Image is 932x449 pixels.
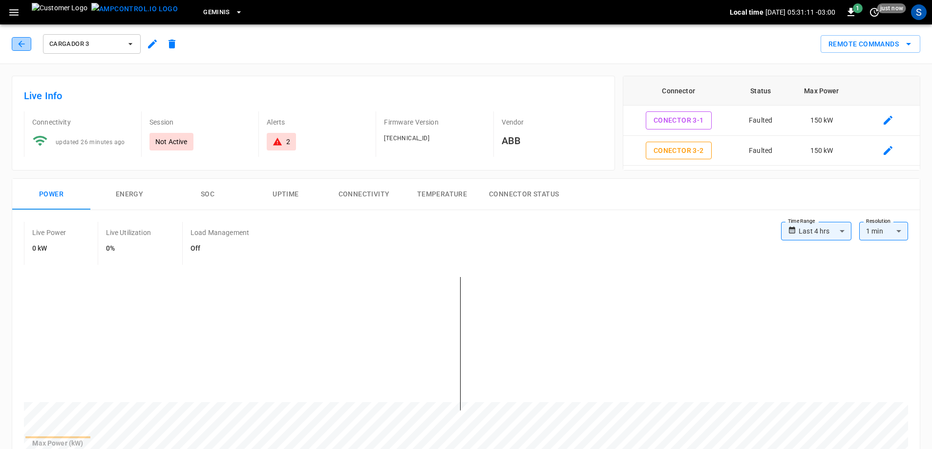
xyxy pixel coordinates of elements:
[623,76,734,106] th: Connector
[325,179,403,210] button: Connectivity
[502,133,603,149] h6: ABB
[267,117,368,127] p: Alerts
[32,243,66,254] h6: 0 kW
[734,166,787,196] td: Faulted
[867,4,882,20] button: set refresh interval
[821,35,920,53] div: remote commands options
[199,3,247,22] button: Geminis
[788,217,815,225] label: Time Range
[43,34,141,54] button: Cargador 3
[799,222,851,240] div: Last 4 hrs
[765,7,835,17] p: [DATE] 05:31:11 -03:00
[191,243,249,254] h6: Off
[106,228,151,237] p: Live Utilization
[203,7,230,18] span: Geminis
[481,179,567,210] button: Connector Status
[32,117,133,127] p: Connectivity
[502,117,603,127] p: Vendor
[32,228,66,237] p: Live Power
[787,76,856,106] th: Max Power
[91,3,178,15] img: ampcontrol.io logo
[787,106,856,136] td: 150 kW
[106,243,151,254] h6: 0%
[730,7,763,17] p: Local time
[734,106,787,136] td: Faulted
[646,142,712,160] button: Conector 3-2
[734,76,787,106] th: Status
[191,228,249,237] p: Load Management
[49,39,122,50] span: Cargador 3
[32,3,87,21] img: Customer Logo
[12,179,90,210] button: Power
[24,88,603,104] h6: Live Info
[56,139,125,146] span: updated 26 minutes ago
[853,3,863,13] span: 1
[877,3,906,13] span: just now
[866,217,890,225] label: Resolution
[787,136,856,166] td: 150 kW
[155,137,188,147] p: Not Active
[286,137,290,147] div: 2
[623,76,920,226] table: connector table
[384,117,485,127] p: Firmware Version
[247,179,325,210] button: Uptime
[911,4,927,20] div: profile-icon
[646,111,712,129] button: Conector 3-1
[384,135,429,142] span: [TECHNICAL_ID]
[859,222,908,240] div: 1 min
[403,179,481,210] button: Temperature
[169,179,247,210] button: SOC
[734,136,787,166] td: Faulted
[149,117,251,127] p: Session
[787,166,856,196] td: 150 kW
[90,179,169,210] button: Energy
[821,35,920,53] button: Remote Commands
